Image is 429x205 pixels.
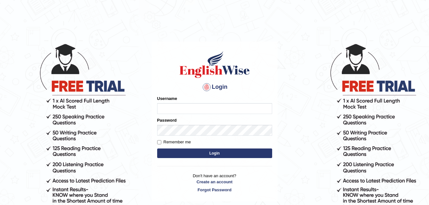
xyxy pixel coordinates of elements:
button: Login [157,148,272,158]
img: Logo of English Wise sign in for intelligent practice with AI [178,50,251,79]
input: Remember me [157,140,161,144]
a: Create an account [157,179,272,185]
p: Don't have an account? [157,173,272,193]
label: Remember me [157,139,191,145]
h4: Login [157,82,272,92]
label: Password [157,117,177,123]
a: Forgot Password [157,187,272,193]
label: Username [157,95,177,102]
